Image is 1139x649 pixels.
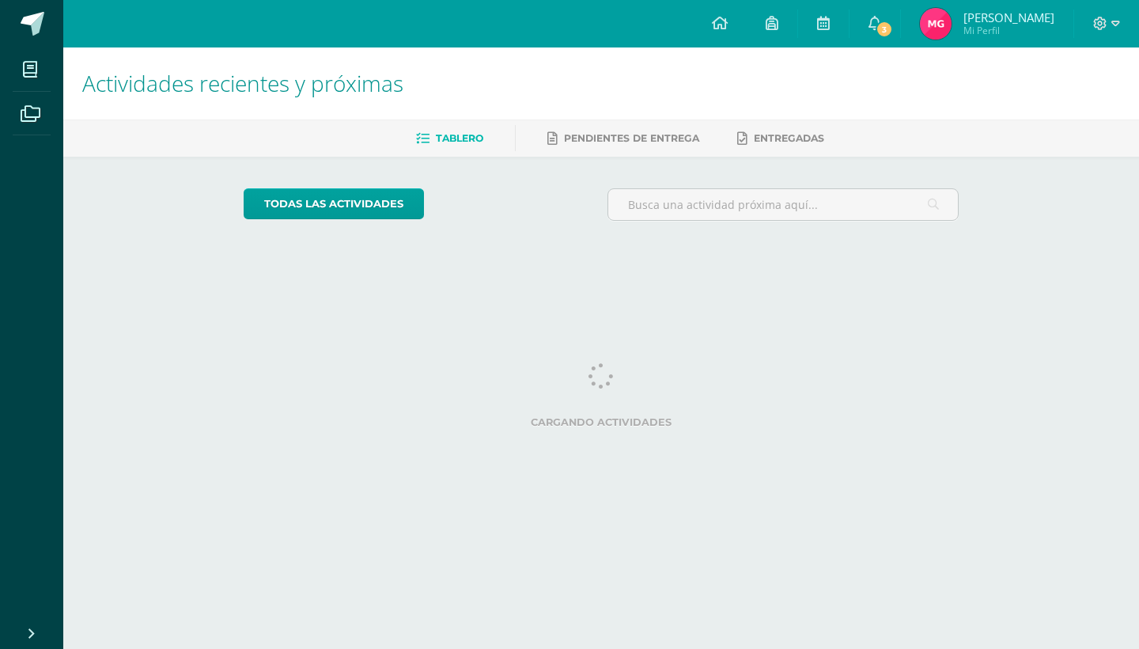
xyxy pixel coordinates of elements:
span: Entregadas [754,132,824,144]
label: Cargando actividades [244,416,959,428]
input: Busca una actividad próxima aquí... [608,189,959,220]
span: [PERSON_NAME] [963,9,1054,25]
a: todas las Actividades [244,188,424,219]
span: Actividades recientes y próximas [82,68,403,98]
a: Pendientes de entrega [547,126,699,151]
span: Mi Perfil [963,24,1054,37]
a: Tablero [416,126,483,151]
span: 3 [875,21,892,38]
span: Pendientes de entrega [564,132,699,144]
a: Entregadas [737,126,824,151]
img: a19cd680220bd78b3c27cf76f90ce5a3.png [920,8,952,40]
span: Tablero [436,132,483,144]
